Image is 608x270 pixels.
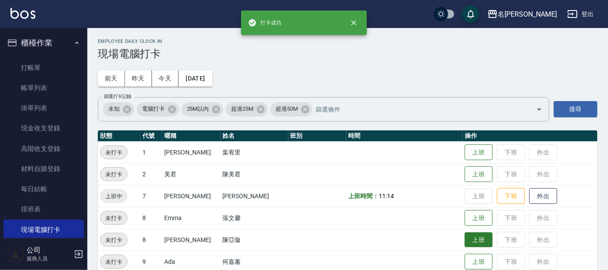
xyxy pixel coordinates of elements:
[3,78,84,98] a: 帳單列表
[98,70,125,87] button: 前天
[103,102,134,116] div: 未知
[103,105,125,113] span: 未知
[104,93,131,100] label: 篩選打卡記錄
[344,13,363,32] button: close
[226,102,268,116] div: 超過25M
[152,70,179,87] button: 今天
[100,235,127,245] span: 未打卡
[498,9,557,20] div: 名[PERSON_NAME]
[462,5,480,23] button: save
[98,48,598,60] h3: 現場電腦打卡
[3,118,84,138] a: 現金收支登錄
[465,166,493,182] button: 上班
[137,105,170,113] span: 電腦打卡
[182,102,224,116] div: 25M以內
[162,185,220,207] td: [PERSON_NAME]
[314,102,521,117] input: 篩選條件
[100,214,127,223] span: 未打卡
[140,207,162,229] td: 8
[3,199,84,219] a: 排班表
[270,105,303,113] span: 超過50M
[221,207,288,229] td: 張文馨
[3,139,84,159] a: 高階收支登錄
[3,32,84,54] button: 櫃檯作業
[463,130,598,142] th: 操作
[162,141,220,163] td: [PERSON_NAME]
[221,163,288,185] td: 陳美君
[564,6,598,22] button: 登出
[179,70,212,87] button: [DATE]
[3,159,84,179] a: 材料自購登錄
[140,229,162,251] td: 8
[162,163,220,185] td: 美君
[3,58,84,78] a: 打帳單
[221,130,288,142] th: 姓名
[3,179,84,199] a: 每日結帳
[465,144,493,161] button: 上班
[529,188,557,204] button: 外出
[497,188,525,204] button: 下班
[162,207,220,229] td: Emma
[221,141,288,163] td: 葉宥里
[465,210,493,226] button: 上班
[484,5,560,23] button: 名[PERSON_NAME]
[270,102,312,116] div: 超過50M
[349,193,379,200] b: 上班時間：
[346,130,463,142] th: 時間
[10,8,35,19] img: Logo
[221,185,288,207] td: [PERSON_NAME]
[100,170,127,179] span: 未打卡
[465,232,493,248] button: 上班
[379,193,394,200] span: 11:14
[3,220,84,240] a: 現場電腦打卡
[100,148,127,157] span: 未打卡
[288,130,346,142] th: 班別
[100,192,128,201] span: 上班中
[98,39,598,44] h2: Employee Daily Clock In
[162,229,220,251] td: [PERSON_NAME]
[465,254,493,270] button: 上班
[100,257,127,266] span: 未打卡
[98,130,140,142] th: 狀態
[27,255,71,263] p: 服務人員
[162,130,220,142] th: 暱稱
[7,245,24,263] img: Person
[182,105,214,113] span: 25M以內
[554,101,598,117] button: 搜尋
[140,163,162,185] td: 2
[140,185,162,207] td: 7
[248,18,281,27] span: 打卡成功
[226,105,259,113] span: 超過25M
[3,98,84,118] a: 掛單列表
[27,246,71,255] h5: 公司
[125,70,152,87] button: 昨天
[137,102,179,116] div: 電腦打卡
[532,102,546,116] button: Open
[140,141,162,163] td: 1
[140,130,162,142] th: 代號
[221,229,288,251] td: 陳亞璇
